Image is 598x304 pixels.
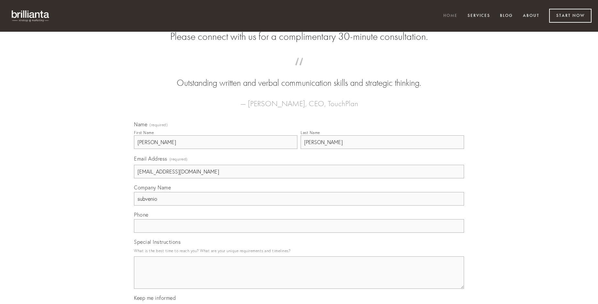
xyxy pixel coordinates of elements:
[134,130,154,135] div: First Name
[134,30,464,43] h2: Please connect with us for a complimentary 30-minute consultation.
[134,121,147,128] span: Name
[144,64,454,89] blockquote: Outstanding written and verbal communication skills and strategic thinking.
[134,155,167,162] span: Email Address
[144,64,454,77] span: “
[144,89,454,110] figcaption: — [PERSON_NAME], CEO, TouchPlan
[134,295,176,301] span: Keep me informed
[549,9,592,23] a: Start Now
[439,11,462,21] a: Home
[496,11,517,21] a: Blog
[134,239,181,245] span: Special Instructions
[519,11,544,21] a: About
[134,211,149,218] span: Phone
[463,11,494,21] a: Services
[134,184,171,191] span: Company Name
[170,155,188,163] span: (required)
[6,6,55,25] img: brillianta - research, strategy, marketing
[149,123,168,127] span: (required)
[134,246,464,255] p: What is the best time to reach you? What are your unique requirements and timelines?
[301,130,320,135] div: Last Name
